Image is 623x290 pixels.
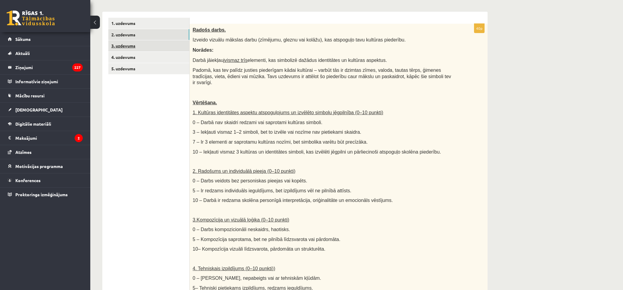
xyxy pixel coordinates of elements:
legend: Ziņojumi [15,60,83,74]
span: Izveido vizuālu mākslas darbu (zīmējumu, gleznu vai kolāžu), kas atspoguļo tavu kultūras piederību. [193,37,406,42]
span: Sākums [15,36,31,42]
span: Konferences [15,178,41,183]
a: Mācību resursi [8,89,83,102]
span: Radošs darbs. [193,27,226,32]
a: Ziņojumi227 [8,60,83,74]
legend: Informatīvie ziņojumi [15,75,83,88]
span: Proktoringa izmēģinājums [15,192,68,197]
span: 10 – Darbā ir redzama skolēna personīgā interpretācija, oriģinalitāte un emocionāls vēstījums. [193,198,393,203]
span: 7 – Ir 3 elementi ar saprotamu kultūras nozīmi, bet simbolika varētu būt precīzāka. [193,139,368,145]
span: Padomā, kas tev palīdz justies piederīgam kādai kultūrai – varbūt tās ir dzimtas zīmes, valoda, t... [193,68,451,85]
a: Motivācijas programma [8,159,83,173]
span: Aktuāli [15,50,30,56]
a: Digitālie materiāli [8,117,83,131]
a: Aktuāli [8,46,83,60]
span: 0 – Darbs kompozicionāli neskaidrs, haotisks. [193,227,290,232]
a: 4. uzdevums [108,52,189,63]
span: Atzīmes [15,149,32,155]
span: Darbā jāiekļauj elementi, kas simbolizē dažādus identitātes un kultūras aspektus. [193,58,387,63]
span: 3 – Iekļauti vismaz 1–2 simboli, bet to izvēle vai nozīme nav pietiekami skaidra. [193,130,361,135]
span: 3.Kompozīcija un vizuālā loģika (0–10 punkti) [193,217,289,222]
span: Vērtēšana. [193,100,217,105]
a: 1. uzdevums [108,18,189,29]
p: 40p [474,23,485,33]
a: Rīgas 1. Tālmācības vidusskola [7,11,55,26]
a: Proktoringa izmēģinājums [8,188,83,201]
a: 5. uzdevums [108,63,189,74]
a: 3. uzdevums [108,40,189,51]
span: Motivācijas programma [15,163,63,169]
a: Sākums [8,32,83,46]
span: 0 – [PERSON_NAME], nepabeigts vai ar tehniskām kļūdām. [193,276,321,281]
a: Konferences [8,173,83,187]
span: 5 – Ir redzams individuāls ieguldījums, bet izpildījums vēl ne pilnībā attīsts. [193,188,351,193]
i: 227 [72,63,83,72]
i: 2 [75,134,83,142]
span: 10 – Iekļauti vismaz 3 kultūras un identitātes simboli, kas izvēlēti jēgpilni un pārliecinoši ats... [193,149,441,154]
span: Mācību resursi [15,93,45,98]
span: 0 – Darbā nav skaidri redzami vai saprotami kultūras simboli. [193,120,322,125]
legend: Maksājumi [15,131,83,145]
span: 0 – Darbs veidots bez personiskas pieejas vai kopēts. [193,178,307,183]
u: vismaz trīs [225,58,247,63]
span: 2. Radošums un individuālā pieeja (0–10 punkti) [193,169,296,174]
body: Визуальный текстовый редактор, wiswyg-editor-user-answer-47433892912060 [6,6,285,12]
span: 10– Kompozīcija vizuāli līdzsvarota, pārdomāta un strukturēta. [193,246,325,252]
span: Digitālie materiāli [15,121,51,127]
a: Atzīmes [8,145,83,159]
a: 2. uzdevums [108,29,189,40]
span: Norādes: [193,47,213,53]
a: Maksājumi2 [8,131,83,145]
span: [DEMOGRAPHIC_DATA] [15,107,63,112]
span: 4. Tehniskais izpildījums (0–10 punkti)) [193,266,275,271]
span: 5 – Kompozīcija saprotama, bet ne pilnībā līdzsvarota vai pārdomāta. [193,237,340,242]
a: [DEMOGRAPHIC_DATA] [8,103,83,117]
a: Informatīvie ziņojumi [8,75,83,88]
span: 1. Kultūras identitātes aspektu atspoguļojums un izvēlēto simbolu jēgpilnība (0–10 punkti) [193,110,383,115]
